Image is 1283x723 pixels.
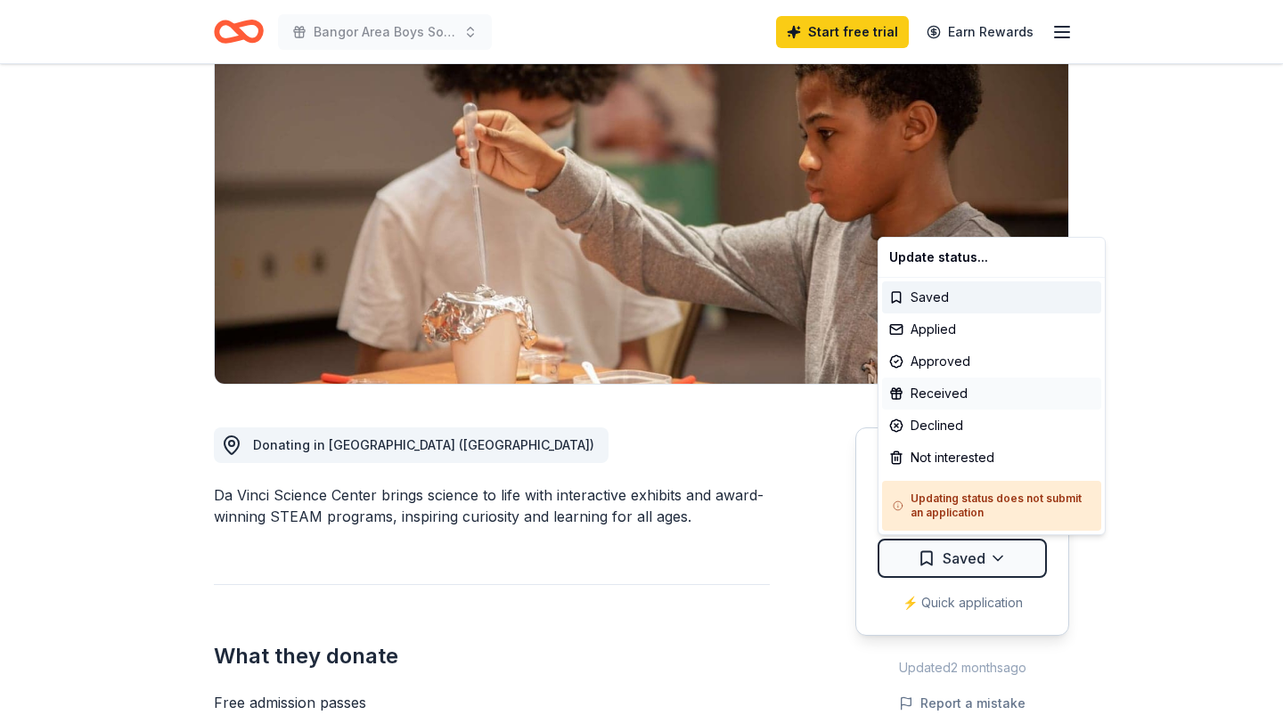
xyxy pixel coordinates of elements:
[893,491,1091,520] h5: Updating status does not submit an application
[882,345,1101,378] div: Approved
[314,21,456,43] span: Bangor Area Boys Soccer Car Wash and Tricky Tray
[882,281,1101,313] div: Saved
[882,378,1101,410] div: Received
[882,241,1101,273] div: Update status...
[882,410,1101,442] div: Declined
[882,442,1101,474] div: Not interested
[882,313,1101,345] div: Applied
